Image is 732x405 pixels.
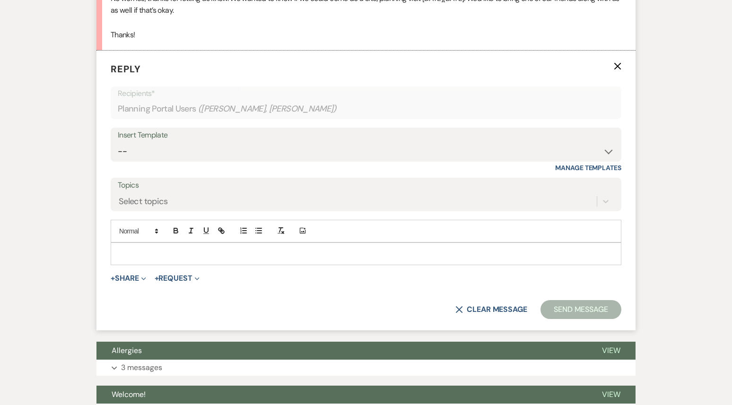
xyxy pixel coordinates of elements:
[602,389,620,399] span: View
[96,360,636,376] button: 3 messages
[198,103,337,115] span: ( [PERSON_NAME], [PERSON_NAME] )
[540,300,621,319] button: Send Message
[112,389,146,399] span: Welcome!
[555,164,621,172] a: Manage Templates
[587,342,636,360] button: View
[118,129,614,142] div: Insert Template
[96,386,587,404] button: Welcome!
[155,275,200,282] button: Request
[155,275,159,282] span: +
[118,87,614,100] p: Recipients*
[587,386,636,404] button: View
[96,342,587,360] button: Allergies
[111,29,621,41] p: Thanks!
[118,100,614,118] div: Planning Portal Users
[111,275,115,282] span: +
[111,63,141,75] span: Reply
[121,362,162,374] p: 3 messages
[455,306,527,313] button: Clear message
[602,345,620,355] span: View
[118,179,614,192] label: Topics
[119,195,168,207] div: Select topics
[112,345,142,355] span: Allergies
[111,275,146,282] button: Share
